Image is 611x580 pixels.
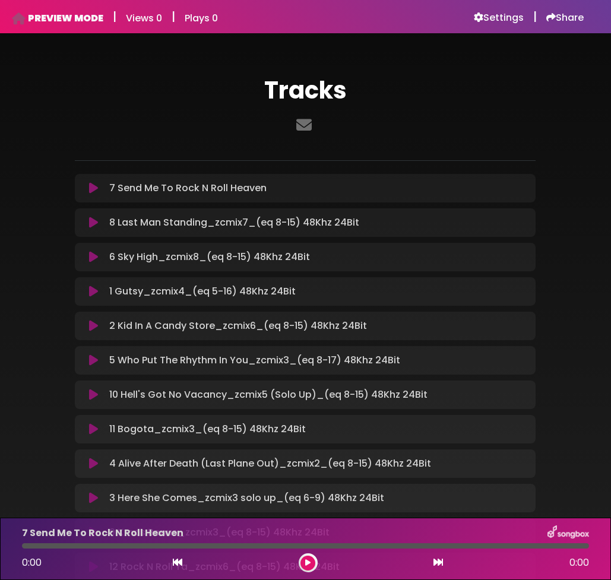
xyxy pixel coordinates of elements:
[22,556,42,569] span: 0:00
[126,12,162,24] h6: Views 0
[109,215,359,230] p: 8 Last Man Standing_zcmix7_(eq 8-15) 48Khz 24Bit
[569,556,589,570] span: 0:00
[474,12,524,24] a: Settings
[172,9,175,24] h5: |
[109,491,384,505] p: 3 Here She Comes_zcmix3 solo up_(eq 6-9) 48Khz 24Bit
[109,353,400,367] p: 5 Who Put The Rhythm In You_zcmix3_(eq 8-17) 48Khz 24Bit
[109,422,306,436] p: 11 Bogota_zcmix3_(eq 8-15) 48Khz 24Bit
[28,12,103,24] h6: PREVIEW MODE
[547,525,589,541] img: songbox-logo-white.png
[109,181,267,195] p: 7 Send Me To Rock N Roll Heaven
[185,12,218,24] h6: Plays 0
[75,76,536,104] h1: Tracks
[113,9,116,24] h5: |
[109,388,428,402] p: 10 Hell's Got No Vacancy_zcmix5 (Solo Up)_(eq 8-15) 48Khz 24Bit
[22,526,183,540] p: 7 Send Me To Rock N Roll Heaven
[109,319,367,333] p: 2 Kid In A Candy Store_zcmix6_(eq 8-15) 48Khz 24Bit
[533,9,537,24] h5: |
[109,250,310,264] p: 6 Sky High_zcmix8_(eq 8-15) 48Khz 24Bit
[109,284,296,299] p: 1 Gutsy_zcmix4_(eq 5-16) 48Khz 24Bit
[546,12,584,24] a: Share
[109,457,431,471] p: 4 Alive After Death (Last Plane Out)_zcmix2_(eq 8-15) 48Khz 24Bit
